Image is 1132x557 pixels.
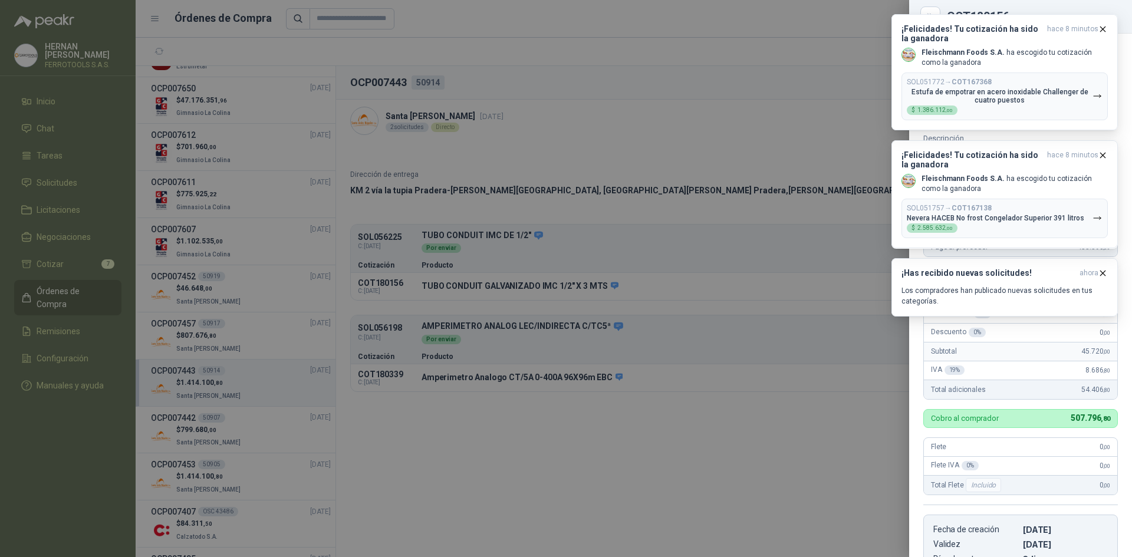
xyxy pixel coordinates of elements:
button: ¡Felicidades! Tu cotización ha sido la ganadorahace 8 minutos Company LogoFleischmann Foods S.A. ... [891,140,1118,248]
span: ahora [1080,268,1098,278]
span: hace 8 minutos [1047,24,1098,43]
span: 2.585.632 [917,225,953,231]
p: Fecha de creación [933,525,1018,535]
b: COT167368 [952,78,992,86]
div: 0 % [962,461,979,470]
b: COT167138 [952,204,992,212]
p: [DATE] [1023,525,1108,535]
p: Cobro al comprador [931,414,999,422]
p: Nevera HACEB No frost Congelador Superior 391 litros [907,214,1084,222]
div: COT180156 [947,11,1118,22]
div: $ [907,106,957,115]
span: Subtotal [931,347,957,355]
button: ¡Has recibido nuevas solicitudes!ahora Los compradores han publicado nuevas solicitudes en tus ca... [891,258,1118,317]
img: Company Logo [902,48,915,61]
button: SOL051772→COT167368Estufa de empotrar en acero inoxidable Challenger de cuatro puestos$1.386.112,00 [901,72,1108,120]
div: Incluido [966,478,1001,492]
b: Fleischmann Foods S.A. [922,48,1005,57]
span: 0 [1100,443,1110,451]
p: Los compradores han publicado nuevas solicitudes en tus categorías. [901,285,1108,306]
span: 0 [1100,462,1110,470]
span: 0 [1100,481,1110,489]
span: ,00 [1103,444,1110,450]
span: ,80 [1103,387,1110,393]
span: ,00 [1103,463,1110,469]
span: 54.406 [1081,385,1110,394]
span: 1.386.112 [917,107,953,113]
div: 0 % [969,328,986,337]
span: ,00 [946,108,953,113]
span: ,80 [1103,367,1110,374]
span: ,00 [946,226,953,231]
span: 0 [1100,328,1110,337]
div: $ [907,223,957,233]
p: SOL051772 → [907,78,992,87]
span: 507.796 [1071,413,1110,423]
span: 8.686 [1085,366,1110,374]
div: 19 % [945,365,965,375]
p: Estufa de empotrar en acero inoxidable Challenger de cuatro puestos [907,88,1092,104]
button: SOL051757→COT167138Nevera HACEB No frost Congelador Superior 391 litros$2.585.632,00 [901,199,1108,238]
h3: ¡Felicidades! Tu cotización ha sido la ganadora [901,150,1042,169]
span: Flete IVA [931,461,979,470]
h3: ¡Has recibido nuevas solicitudes! [901,268,1075,278]
span: Descuento [931,328,986,337]
span: IVA [931,365,965,375]
img: Company Logo [902,174,915,187]
span: hace 8 minutos [1047,150,1098,169]
div: Total adicionales [924,380,1117,399]
span: ,00 [1103,482,1110,489]
p: [DATE] [1023,539,1108,549]
span: ,00 [1103,329,1110,336]
span: Flete [931,443,946,451]
span: ,00 [1103,348,1110,355]
button: ¡Felicidades! Tu cotización ha sido la ganadorahace 8 minutos Company LogoFleischmann Foods S.A. ... [891,14,1118,130]
span: ,80 [1101,415,1110,423]
span: 45.720 [1081,347,1110,355]
p: SOL051757 → [907,204,992,213]
b: Fleischmann Foods S.A. [922,174,1005,183]
h3: ¡Felicidades! Tu cotización ha sido la ganadora [901,24,1042,43]
span: Total Flete [931,478,1003,492]
p: ha escogido tu cotización como la ganadora [922,48,1108,68]
p: Validez [933,539,1018,549]
button: Close [923,9,937,24]
p: ha escogido tu cotización como la ganadora [922,174,1108,194]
